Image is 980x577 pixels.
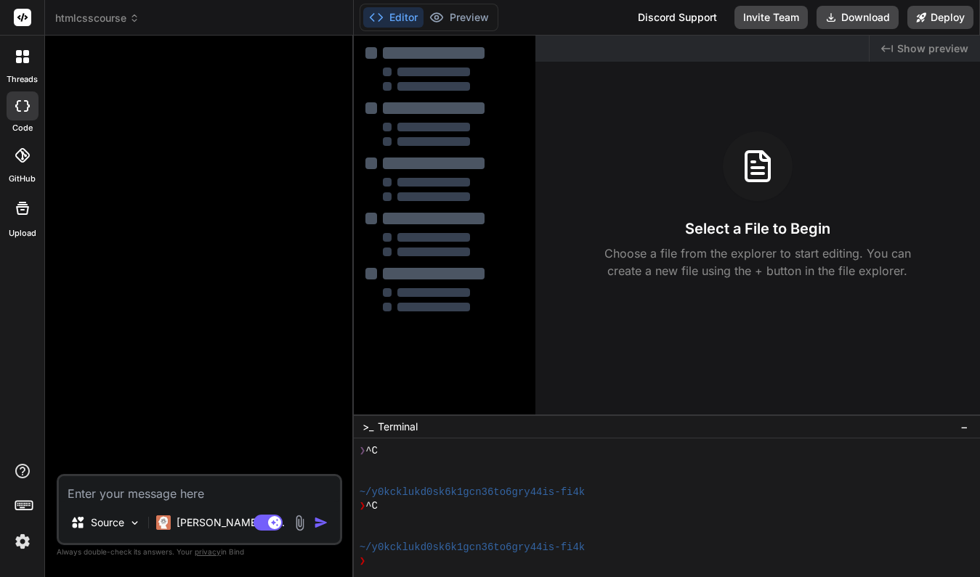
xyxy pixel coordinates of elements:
span: htmlcsscourse [55,11,139,25]
label: GitHub [9,173,36,185]
button: Deploy [907,6,973,29]
button: Download [817,6,899,29]
img: attachment [291,515,308,531]
span: ~/y0kcklukd0sk6k1gcn36to6gry44is-fi4k [360,486,586,499]
img: Pick Models [129,517,141,529]
p: Source [91,515,124,530]
span: ❯ [360,555,365,568]
button: Invite Team [734,6,808,29]
img: icon [314,515,328,530]
button: Editor [363,7,424,28]
img: settings [10,529,35,554]
button: − [957,415,971,438]
p: Choose a file from the explorer to start editing. You can create a new file using the + button in... [595,245,920,279]
span: ^C [365,444,378,458]
button: Preview [424,7,495,28]
label: threads [7,73,38,86]
div: Discord Support [629,6,726,29]
img: Claude 4 Sonnet [156,515,171,530]
span: privacy [195,547,221,556]
span: ^C [365,499,378,513]
h3: Select a File to Begin [685,218,830,239]
span: ~/y0kcklukd0sk6k1gcn36to6gry44is-fi4k [360,541,586,555]
span: >_ [363,420,373,434]
span: Show preview [897,41,968,56]
label: code [12,122,33,134]
span: ❯ [360,444,365,458]
span: − [960,420,968,434]
label: Upload [9,227,36,240]
span: Terminal [378,420,418,434]
span: ❯ [360,499,365,513]
p: [PERSON_NAME] 4 S.. [177,515,285,530]
p: Always double-check its answers. Your in Bind [57,545,342,559]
